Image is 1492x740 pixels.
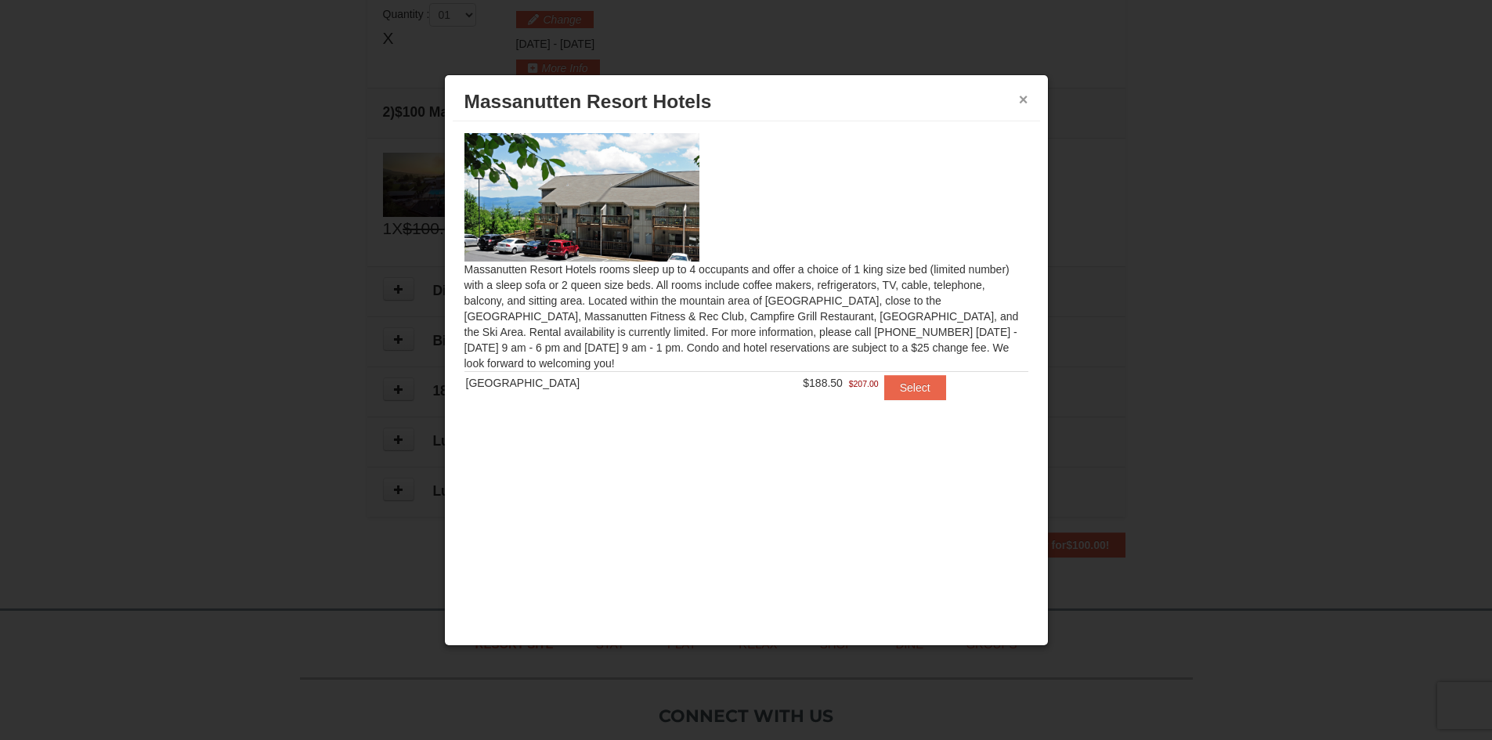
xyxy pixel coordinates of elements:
img: 19219026-1-e3b4ac8e.jpg [464,133,699,262]
button: × [1019,92,1028,107]
div: [GEOGRAPHIC_DATA] [466,375,712,391]
span: Massanutten Resort Hotels [464,91,712,112]
span: $188.50 [803,377,843,389]
div: Massanutten Resort Hotels rooms sleep up to 4 occupants and offer a choice of 1 king size bed (li... [453,121,1040,431]
button: Select [884,375,946,400]
span: $207.00 [849,376,879,392]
